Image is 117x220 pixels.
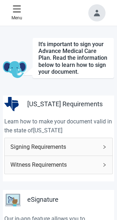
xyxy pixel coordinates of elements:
button: Toggle account menu [88,4,106,21]
div: Witness Requirements [5,156,112,173]
span: menu [13,5,21,13]
h3: [US_STATE] Requirements [27,99,103,109]
img: Texas [4,97,19,111]
div: Signing Requirements [5,138,112,156]
span: Signing Requirements [10,142,98,151]
span: right [102,145,107,149]
span: right [102,163,107,167]
img: eSignature [4,191,22,209]
h3: eSignature [27,195,58,205]
img: Koda Elephant [3,61,27,78]
button: Close Menu [9,2,25,24]
span: Witness Requirements [10,160,98,169]
p: Menu [11,15,22,21]
div: It's important to sign your Advance Medical Care Plan. Read the information below to learn how to... [38,41,108,75]
p: Learn how to make your document valid in the state of [US_STATE] [4,117,113,135]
